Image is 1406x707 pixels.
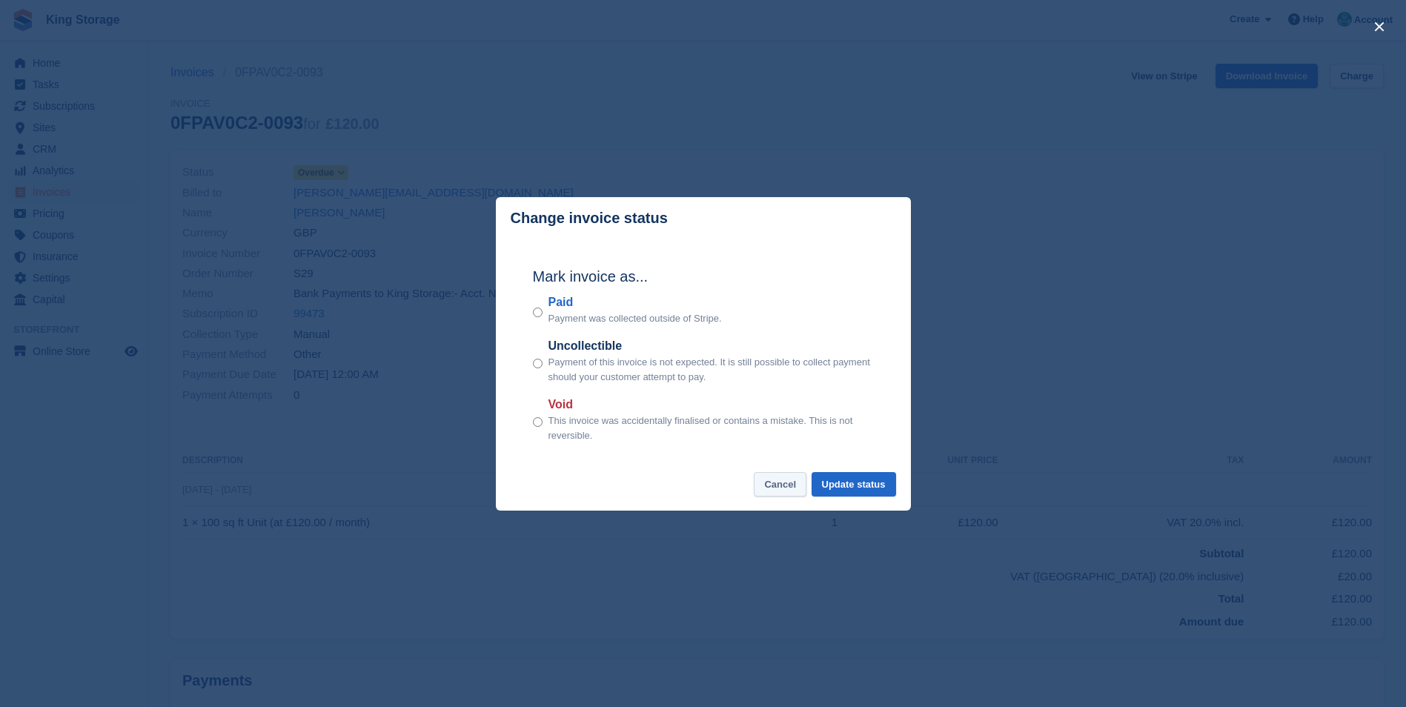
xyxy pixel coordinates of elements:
label: Void [548,396,874,414]
p: Payment of this invoice is not expected. It is still possible to collect payment should your cust... [548,355,874,384]
label: Paid [548,293,722,311]
p: This invoice was accidentally finalised or contains a mistake. This is not reversible. [548,414,874,442]
label: Uncollectible [548,337,874,355]
p: Payment was collected outside of Stripe. [548,311,722,326]
p: Change invoice status [511,210,668,227]
h2: Mark invoice as... [533,265,874,288]
button: close [1367,15,1391,39]
button: Cancel [754,472,806,497]
button: Update status [812,472,896,497]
